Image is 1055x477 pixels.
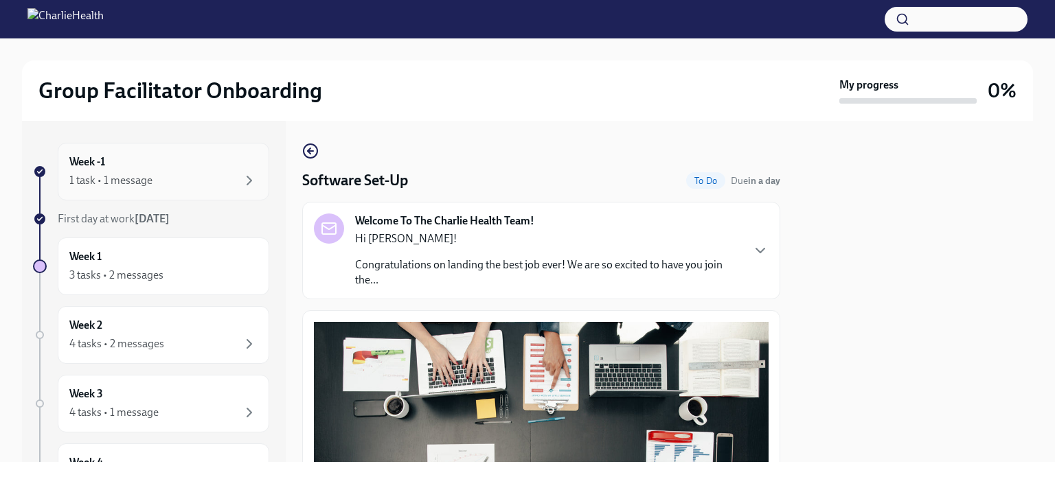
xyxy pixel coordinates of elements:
[58,212,170,225] span: First day at work
[69,173,152,188] div: 1 task • 1 message
[69,336,164,351] div: 4 tasks • 2 messages
[27,8,104,30] img: CharlieHealth
[69,268,163,283] div: 3 tasks • 2 messages
[731,175,780,187] span: Due
[69,154,105,170] h6: Week -1
[135,212,170,225] strong: [DATE]
[686,176,725,186] span: To Do
[355,213,534,229] strong: Welcome To The Charlie Health Team!
[69,249,102,264] h6: Week 1
[33,143,269,200] a: Week -11 task • 1 message
[69,318,102,333] h6: Week 2
[355,231,741,246] p: Hi [PERSON_NAME]!
[38,77,322,104] h2: Group Facilitator Onboarding
[33,375,269,432] a: Week 34 tasks • 1 message
[33,306,269,364] a: Week 24 tasks • 2 messages
[69,386,103,402] h6: Week 3
[839,78,898,93] strong: My progress
[69,405,159,420] div: 4 tasks • 1 message
[731,174,780,187] span: September 16th, 2025 10:00
[988,78,1017,103] h3: 0%
[69,455,103,470] h6: Week 4
[355,257,741,288] p: Congratulations on landing the best job ever! We are so excited to have you join the...
[748,175,780,187] strong: in a day
[33,237,269,295] a: Week 13 tasks • 2 messages
[302,170,408,191] h4: Software Set-Up
[33,211,269,226] a: First day at work[DATE]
